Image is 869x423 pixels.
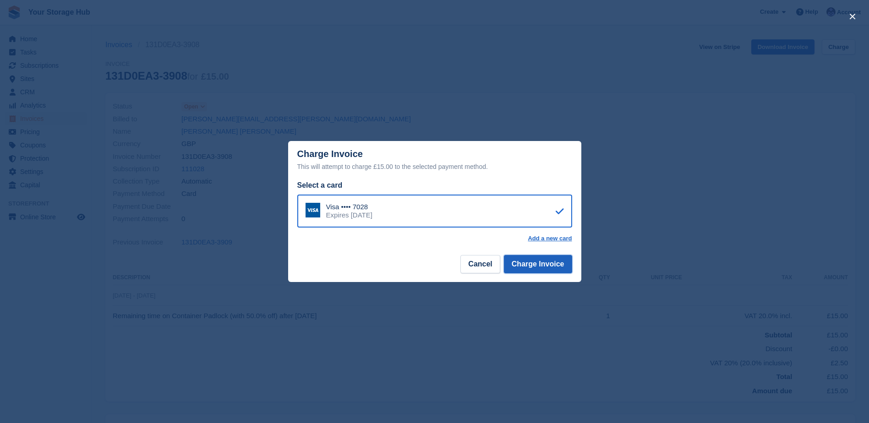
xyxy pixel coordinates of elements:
button: Cancel [460,255,500,273]
div: This will attempt to charge £15.00 to the selected payment method. [297,161,572,172]
div: Visa •••• 7028 [326,203,372,211]
img: Visa Logo [306,203,320,217]
a: Add a new card [528,235,572,242]
button: close [845,9,860,24]
div: Expires [DATE] [326,211,372,219]
div: Charge Invoice [297,149,572,172]
button: Charge Invoice [504,255,572,273]
div: Select a card [297,180,572,191]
